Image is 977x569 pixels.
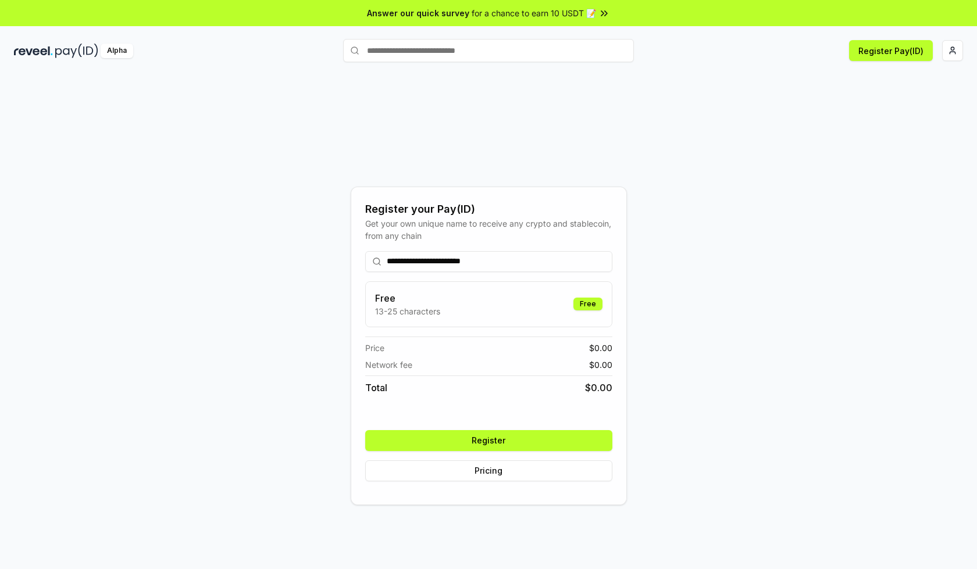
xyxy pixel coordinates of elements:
img: reveel_dark [14,44,53,58]
button: Register [365,430,612,451]
button: Register Pay(ID) [849,40,933,61]
span: $ 0.00 [585,381,612,395]
p: 13-25 characters [375,305,440,317]
span: Network fee [365,359,412,371]
span: Price [365,342,384,354]
span: Total [365,381,387,395]
div: Free [573,298,602,310]
span: for a chance to earn 10 USDT 📝 [472,7,596,19]
img: pay_id [55,44,98,58]
span: $ 0.00 [589,342,612,354]
button: Pricing [365,460,612,481]
h3: Free [375,291,440,305]
span: Answer our quick survey [367,7,469,19]
div: Get your own unique name to receive any crypto and stablecoin, from any chain [365,217,612,242]
div: Register your Pay(ID) [365,201,612,217]
span: $ 0.00 [589,359,612,371]
div: Alpha [101,44,133,58]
